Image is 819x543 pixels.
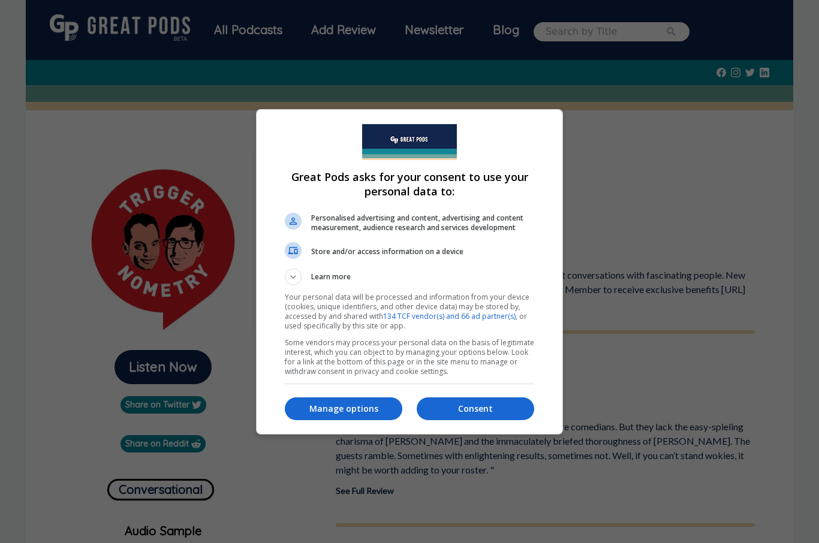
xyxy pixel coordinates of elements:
[362,124,457,160] img: Welcome to Great Pods
[311,247,534,257] span: Store and/or access information on a device
[417,397,534,420] button: Consent
[285,397,402,420] button: Manage options
[311,213,534,233] span: Personalised advertising and content, advertising and content measurement, audience research and ...
[285,403,402,415] p: Manage options
[417,403,534,415] p: Consent
[311,271,351,285] span: Learn more
[285,269,534,285] button: Learn more
[285,338,534,376] p: Some vendors may process your personal data on the basis of legitimate interest, which you can ob...
[285,170,534,198] h1: Great Pods asks for your consent to use your personal data to:
[383,311,516,321] a: 134 TCF vendor(s) and 66 ad partner(s)
[256,109,563,435] div: Great Pods asks for your consent to use your personal data to:
[285,292,534,331] p: Your personal data will be processed and information from your device (cookies, unique identifier...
